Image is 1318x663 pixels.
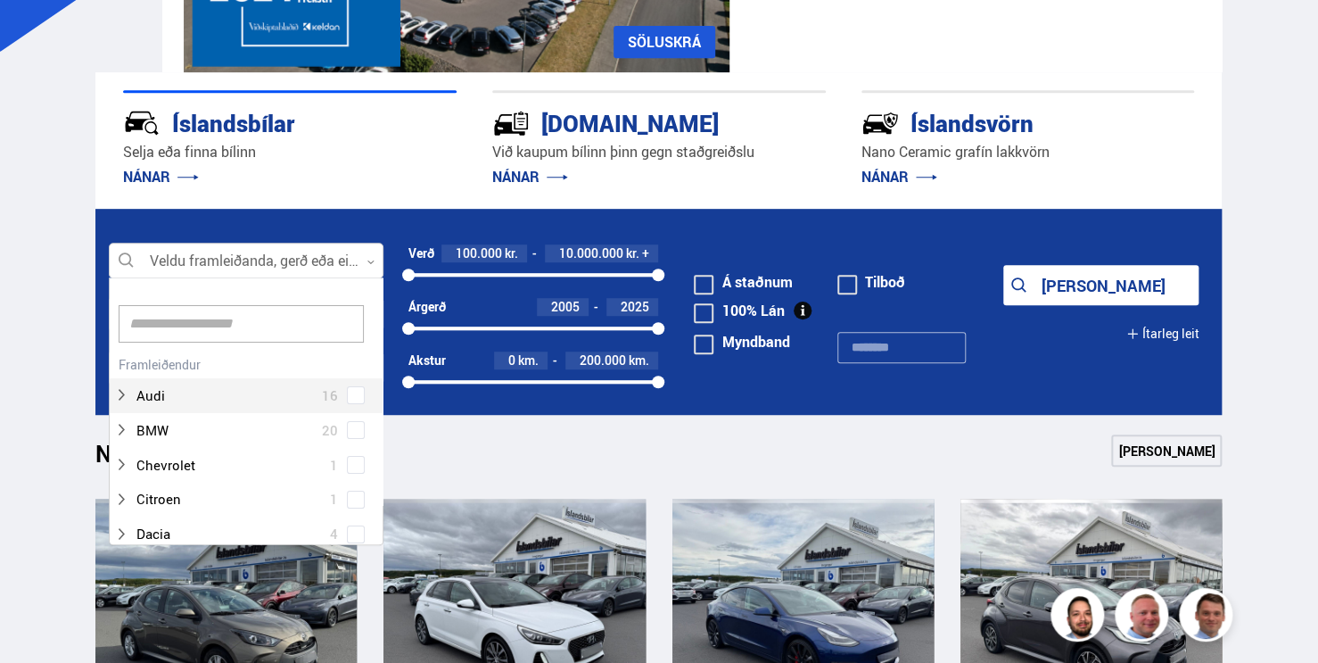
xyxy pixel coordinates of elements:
label: 100% Lán [694,303,784,318]
img: tr5P-W3DuiFaO7aO.svg [492,104,530,142]
div: Íslandsbílar [123,106,393,137]
div: Árgerð [408,300,446,314]
span: 1 [330,452,338,478]
span: 100.000 [456,244,502,261]
span: 10.000.000 [559,244,623,261]
img: FbJEzSuNWCJXmdc-.webp [1182,591,1235,644]
img: -Svtn6bYgwAsiwNX.svg [861,104,899,142]
div: Íslandsvörn [861,106,1132,137]
span: 200.000 [580,352,626,369]
span: km. [629,353,649,368]
span: 1 [330,486,338,512]
span: kr. [626,246,639,261]
img: nhp88E3Fdnt1Opn2.png [1053,591,1107,644]
a: NÁNAR [492,167,568,186]
a: NÁNAR [861,167,937,186]
p: Nano Ceramic grafín lakkvörn [861,142,1195,162]
div: [DOMAIN_NAME] [492,106,762,137]
img: siFngHWaQ9KaOqBr.png [1117,591,1171,644]
button: [PERSON_NAME] [1003,265,1199,305]
div: Akstur [408,353,446,368]
img: JRvxyua_JYH6wB4c.svg [123,104,161,142]
p: Selja eða finna bílinn [123,142,457,162]
button: Opna LiveChat spjallviðmót [14,7,68,61]
span: 2025 [621,298,649,315]
span: kr. [505,246,518,261]
span: 20 [322,418,338,443]
a: SÖLUSKRÁ [614,26,715,58]
label: Myndband [694,335,789,349]
a: [PERSON_NAME] [1111,435,1222,467]
span: 2005 [551,298,580,315]
label: Á staðnum [694,275,792,289]
span: 0 [508,352,515,369]
span: + [642,246,649,261]
span: 4 [330,521,338,547]
a: NÁNAR [123,167,199,186]
div: Verð [408,246,434,261]
span: km. [518,353,539,368]
h1: Nýtt á skrá [95,440,238,477]
span: 16 [322,383,338,409]
label: Tilboð [837,275,905,289]
p: Við kaupum bílinn þinn gegn staðgreiðslu [492,142,826,162]
button: Ítarleg leit [1126,313,1199,353]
